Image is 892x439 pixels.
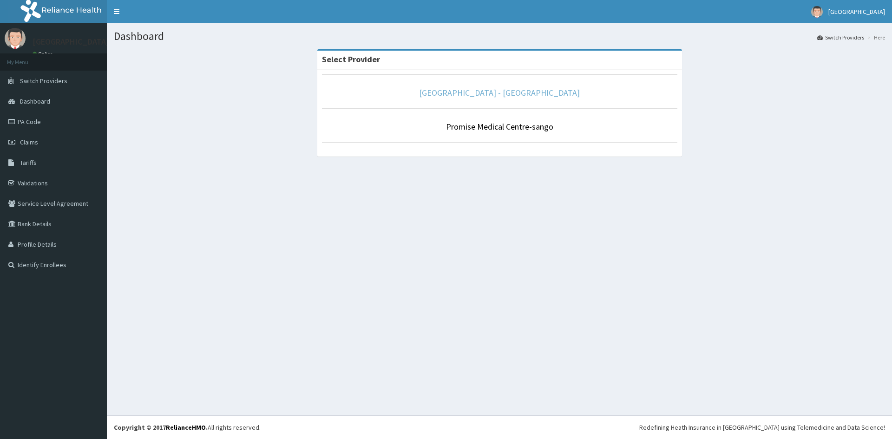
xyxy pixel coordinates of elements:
[20,97,50,105] span: Dashboard
[114,423,208,432] strong: Copyright © 2017 .
[639,423,885,432] div: Redefining Heath Insurance in [GEOGRAPHIC_DATA] using Telemedicine and Data Science!
[33,38,109,46] p: [GEOGRAPHIC_DATA]
[322,54,380,65] strong: Select Provider
[817,33,864,41] a: Switch Providers
[828,7,885,16] span: [GEOGRAPHIC_DATA]
[5,28,26,49] img: User Image
[20,138,38,146] span: Claims
[20,158,37,167] span: Tariffs
[166,423,206,432] a: RelianceHMO
[419,87,580,98] a: [GEOGRAPHIC_DATA] - [GEOGRAPHIC_DATA]
[446,121,553,132] a: Promise Medical Centre-sango
[33,51,55,57] a: Online
[20,77,67,85] span: Switch Providers
[811,6,823,18] img: User Image
[107,415,892,439] footer: All rights reserved.
[114,30,885,42] h1: Dashboard
[865,33,885,41] li: Here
